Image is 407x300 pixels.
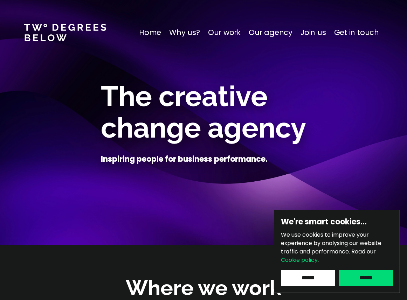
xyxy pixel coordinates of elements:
a: Get in touch [334,27,379,38]
span: Read our . [281,247,376,264]
span: The creative change agency [101,80,306,144]
a: Our work [208,27,241,38]
a: Why us? [169,27,200,38]
h6: We're smart cookies… [281,217,393,227]
a: Our agency [249,27,292,38]
a: Home [139,27,161,38]
a: Cookie policy [281,256,318,264]
p: We use cookies to improve your experience by analysing our website traffic and performance. [281,231,393,264]
h4: Inspiring people for business performance. [101,154,268,165]
a: Join us [301,27,326,38]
